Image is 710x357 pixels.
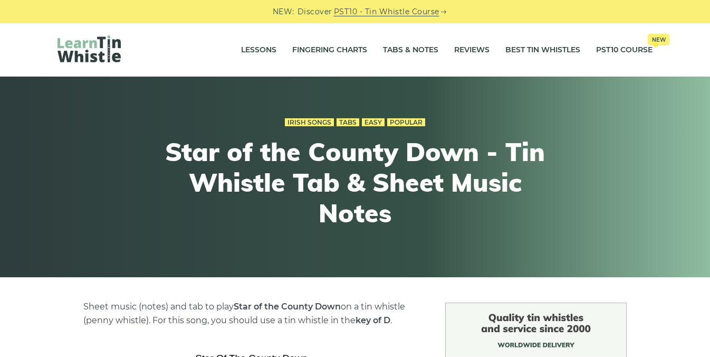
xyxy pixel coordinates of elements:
[161,137,549,228] h1: Star of the County Down - Tin Whistle Tab & Sheet Music Notes
[362,118,385,127] a: Easy
[596,37,653,63] a: PST10 CourseNew
[505,37,580,63] a: Best Tin Whistles
[285,118,334,127] a: Irish Songs
[57,35,121,62] img: LearnTinWhistle.com
[241,37,276,63] a: Lessons
[383,37,438,63] a: Tabs & Notes
[387,118,425,127] a: Popular
[83,300,420,327] p: Sheet music (notes) and tab to play on a tin whistle (penny whistle). For this song, you should u...
[356,315,390,325] strong: key of D
[337,118,359,127] a: Tabs
[454,37,490,63] a: Reviews
[234,302,341,312] strong: Star of the County Down
[648,34,669,45] span: New
[292,37,367,63] a: Fingering Charts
